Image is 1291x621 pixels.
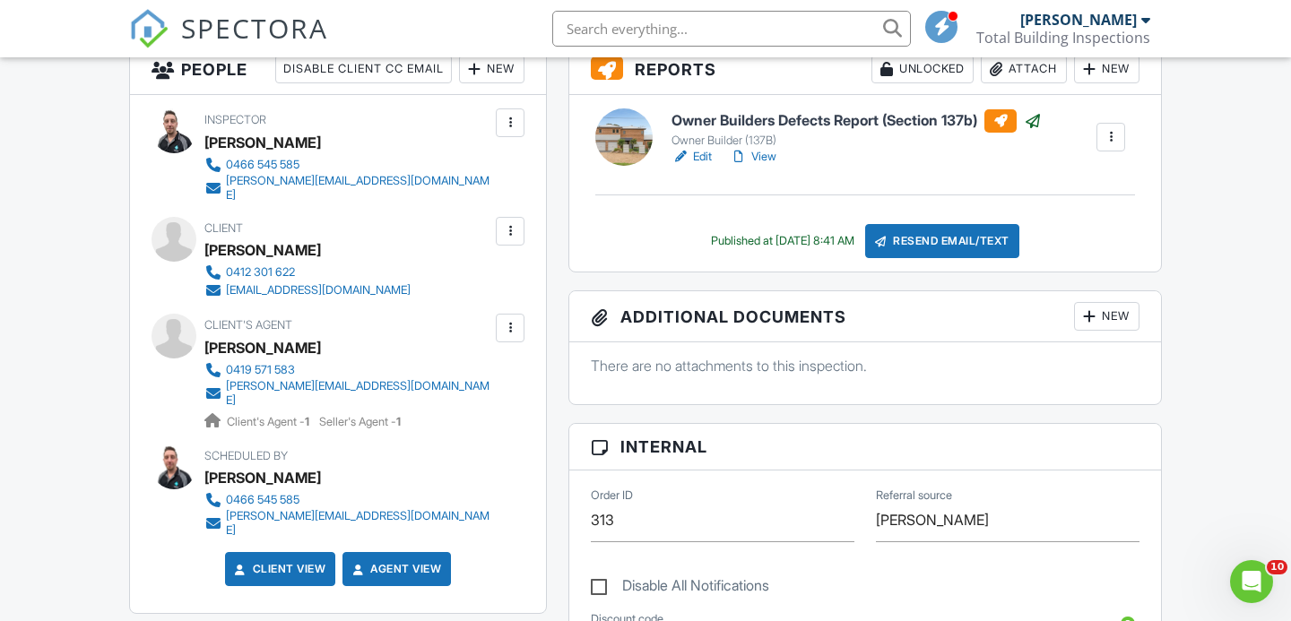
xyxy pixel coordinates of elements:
[981,55,1067,83] div: Attach
[865,224,1019,258] div: Resend Email/Text
[204,491,491,509] a: 0466 545 585
[876,487,952,504] label: Referral source
[671,109,1042,133] h6: Owner Builders Defects Report (Section 137b)
[204,174,491,203] a: [PERSON_NAME][EMAIL_ADDRESS][DOMAIN_NAME]
[226,509,491,538] div: [PERSON_NAME][EMAIL_ADDRESS][DOMAIN_NAME]
[730,148,776,166] a: View
[1074,55,1139,83] div: New
[181,9,328,47] span: SPECTORA
[396,415,401,428] strong: 1
[671,134,1042,148] div: Owner Builder (137B)
[871,55,974,83] div: Unlocked
[204,509,491,538] a: [PERSON_NAME][EMAIL_ADDRESS][DOMAIN_NAME]
[226,493,299,507] div: 0466 545 585
[226,265,295,280] div: 0412 301 622
[204,221,243,235] span: Client
[204,361,491,379] a: 0419 571 583
[591,356,1139,375] p: There are no attachments to this inspection.
[204,281,411,299] a: [EMAIL_ADDRESS][DOMAIN_NAME]
[1074,302,1139,331] div: New
[204,464,321,491] div: [PERSON_NAME]
[204,379,491,408] a: [PERSON_NAME][EMAIL_ADDRESS][DOMAIN_NAME]
[1267,560,1287,574] span: 10
[226,158,299,172] div: 0466 545 585
[459,55,524,83] div: New
[569,44,1161,95] h3: Reports
[569,424,1161,470] h3: Internal
[231,560,326,578] a: Client View
[305,415,309,428] strong: 1
[226,379,491,408] div: [PERSON_NAME][EMAIL_ADDRESS][DOMAIN_NAME]
[1230,560,1273,603] iframe: Intercom live chat
[671,148,712,166] a: Edit
[349,560,441,578] a: Agent View
[976,29,1150,47] div: Total Building Inspections
[591,577,769,599] label: Disable All Notifications
[204,449,288,462] span: Scheduled By
[275,55,452,83] div: Disable Client CC Email
[204,318,292,332] span: Client's Agent
[129,24,328,62] a: SPECTORA
[226,283,411,298] div: [EMAIL_ADDRESS][DOMAIN_NAME]
[552,11,911,47] input: Search everything...
[1020,11,1137,29] div: [PERSON_NAME]
[226,363,295,377] div: 0419 571 583
[204,334,321,361] a: [PERSON_NAME]
[204,129,321,156] div: [PERSON_NAME]
[591,487,633,504] label: Order ID
[319,415,401,428] span: Seller's Agent -
[204,237,321,263] div: [PERSON_NAME]
[226,174,491,203] div: [PERSON_NAME][EMAIL_ADDRESS][DOMAIN_NAME]
[204,263,411,281] a: 0412 301 622
[569,291,1161,342] h3: Additional Documents
[129,9,169,48] img: The Best Home Inspection Software - Spectora
[227,415,312,428] span: Client's Agent -
[204,156,491,174] a: 0466 545 585
[130,44,546,95] h3: People
[711,234,854,248] div: Published at [DATE] 8:41 AM
[204,113,266,126] span: Inspector
[671,109,1042,149] a: Owner Builders Defects Report (Section 137b) Owner Builder (137B)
